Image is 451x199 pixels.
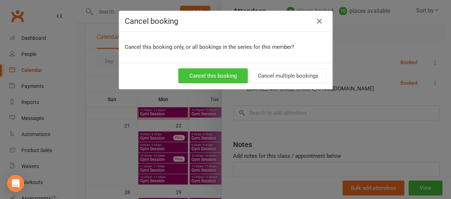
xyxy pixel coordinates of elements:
[7,175,24,192] div: Open Intercom Messenger
[125,43,327,51] p: Cancel this booking only, or all bookings in the series for this member?
[250,68,327,83] button: Cancel multiple bookings
[178,68,248,83] button: Cancel this booking
[125,17,327,26] h4: Cancel booking
[314,16,325,27] button: Close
